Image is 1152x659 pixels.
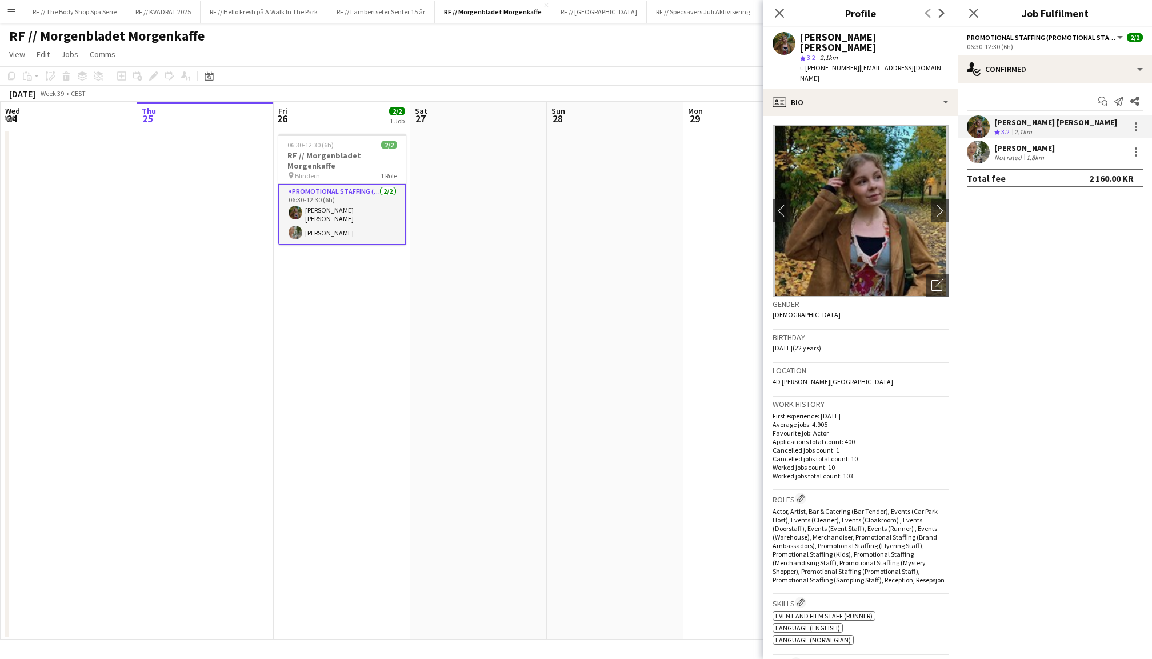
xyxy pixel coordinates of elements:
[5,106,20,116] span: Wed
[994,117,1117,127] div: [PERSON_NAME] [PERSON_NAME]
[773,446,949,454] p: Cancelled jobs count: 1
[57,47,83,62] a: Jobs
[381,171,397,180] span: 1 Role
[967,173,1006,184] div: Total fee
[773,344,821,352] span: [DATE] (22 years)
[85,47,120,62] a: Comms
[773,399,949,409] h3: Work history
[278,184,406,245] app-card-role: Promotional Staffing (Promotional Staff)2/206:30-12:30 (6h)[PERSON_NAME] [PERSON_NAME][PERSON_NAME]
[295,171,320,180] span: Blindern
[142,106,156,116] span: Thu
[773,412,949,420] p: First experience: [DATE]
[773,332,949,342] h3: Birthday
[994,143,1055,153] div: [PERSON_NAME]
[807,53,815,62] span: 3.2
[551,1,647,23] button: RF // [GEOGRAPHIC_DATA]
[38,89,66,98] span: Week 39
[61,49,78,59] span: Jobs
[9,88,35,99] div: [DATE]
[994,153,1024,162] div: Not rated
[551,106,565,116] span: Sun
[958,55,1152,83] div: Confirmed
[32,47,54,62] a: Edit
[278,106,287,116] span: Fri
[773,420,949,429] p: Average jobs: 4.905
[71,89,86,98] div: CEST
[773,493,949,505] h3: Roles
[763,6,958,21] h3: Profile
[688,106,703,116] span: Mon
[37,49,50,59] span: Edit
[958,6,1152,21] h3: Job Fulfilment
[926,274,949,297] div: Open photos pop-in
[278,134,406,245] app-job-card: 06:30-12:30 (6h)2/2RF // Morgenbladet Morgenkaffe Blindern1 RolePromotional Staffing (Promotional...
[773,507,945,584] span: Actor, Artist, Bar & Catering (Bar Tender), Events (Car Park Host), Events (Cleaner), Events (Clo...
[140,112,156,125] span: 25
[800,32,949,53] div: [PERSON_NAME] [PERSON_NAME]
[550,112,565,125] span: 28
[967,33,1115,42] span: Promotional Staffing (Promotional Staff)
[201,1,327,23] button: RF // Hello Fresh på A Walk In The Park
[126,1,201,23] button: RF // KVADRAT 2025
[773,472,949,480] p: Worked jobs total count: 103
[278,150,406,171] h3: RF // Morgenbladet Morgenkaffe
[381,141,397,149] span: 2/2
[647,1,759,23] button: RF // Specsavers Juli Aktivisering
[90,49,115,59] span: Comms
[773,365,949,376] h3: Location
[5,47,30,62] a: View
[1127,33,1143,42] span: 2/2
[1001,127,1010,136] span: 3.2
[967,33,1125,42] button: Promotional Staffing (Promotional Staff)
[967,42,1143,51] div: 06:30-12:30 (6h)
[763,89,958,116] div: Bio
[775,636,851,644] span: Language (Norwegian)
[1012,127,1034,137] div: 2.1km
[389,107,405,115] span: 2/2
[390,117,405,125] div: 1 Job
[277,112,287,125] span: 26
[800,63,945,82] span: | [EMAIL_ADDRESS][DOMAIN_NAME]
[3,112,20,125] span: 24
[773,377,893,386] span: 4D [PERSON_NAME][GEOGRAPHIC_DATA]
[773,310,841,319] span: [DEMOGRAPHIC_DATA]
[775,612,873,620] span: Event and Film Staff (Runner)
[413,112,427,125] span: 27
[773,299,949,309] h3: Gender
[775,624,840,632] span: Language (English)
[1024,153,1046,162] div: 1.8km
[773,437,949,446] p: Applications total count: 400
[287,141,334,149] span: 06:30-12:30 (6h)
[773,597,949,609] h3: Skills
[327,1,435,23] button: RF // Lambertseter Senter 15 år
[818,53,840,62] span: 2.1km
[773,463,949,472] p: Worked jobs count: 10
[9,49,25,59] span: View
[415,106,427,116] span: Sat
[686,112,703,125] span: 29
[773,454,949,463] p: Cancelled jobs total count: 10
[1089,173,1134,184] div: 2 160.00 KR
[773,125,949,297] img: Crew avatar or photo
[9,27,205,45] h1: RF // Morgenbladet Morgenkaffe
[800,63,859,72] span: t. [PHONE_NUMBER]
[23,1,126,23] button: RF // The Body Shop Spa Serie
[773,429,949,437] p: Favourite job: Actor
[435,1,551,23] button: RF // Morgenbladet Morgenkaffe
